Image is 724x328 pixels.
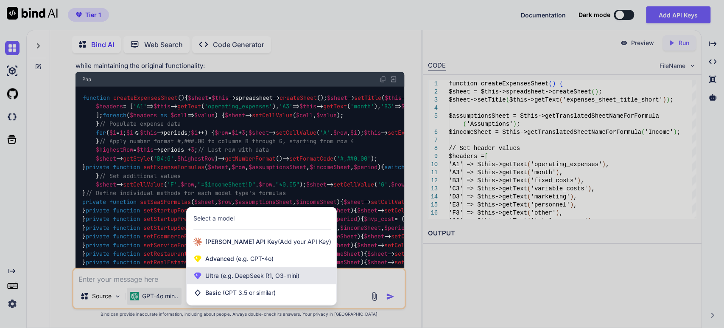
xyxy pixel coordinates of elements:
span: (Add your API Key) [278,238,331,245]
span: (e.g. DeepSeek R1, O3-mini) [219,272,299,279]
span: [PERSON_NAME] API Key [205,238,331,246]
span: Basic [205,288,276,297]
span: Ultra [205,271,299,280]
div: Select a model [193,214,235,223]
span: Advanced [205,254,274,263]
span: (GPT 3.5 or similar) [223,289,276,296]
span: (e.g. GPT-4o) [234,255,274,262]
